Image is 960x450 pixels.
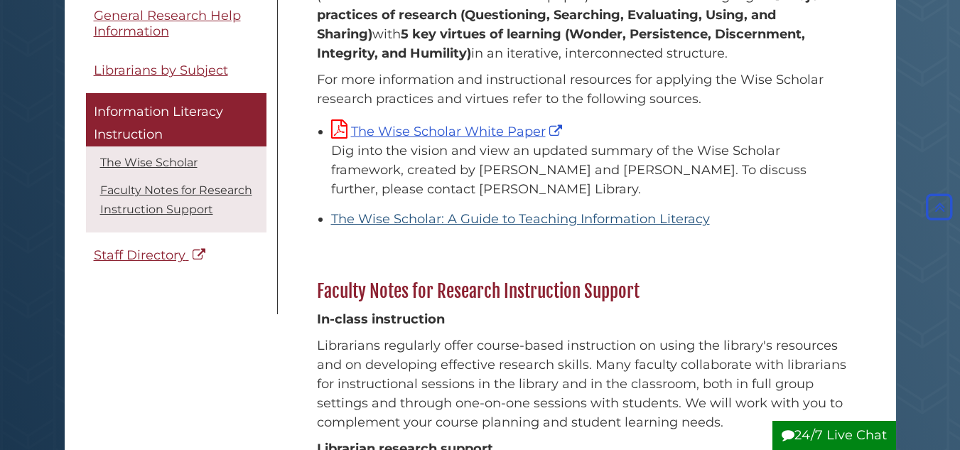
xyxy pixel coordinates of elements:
[317,336,846,432] p: Librarians regularly offer course-based instruction on using the library's resources and on devel...
[94,105,223,143] span: Information Literacy Instruction
[86,240,266,272] a: Staff Directory
[331,141,846,199] div: Dig into the vision and view an updated summary of the Wise Scholar framework, created by [PERSON...
[310,280,853,303] h2: Faculty Notes for Research Instruction Support
[317,70,846,109] p: For more information and instructional resources for applying the Wise Scholar research practices...
[317,26,805,61] strong: 5 key virtues of learning (Wonder, Persistence, Discernment, Integrity, and Humility)
[331,124,566,139] a: The Wise Scholar White Paper
[772,421,896,450] button: 24/7 Live Chat
[317,311,445,327] strong: In-class instruction
[94,63,228,78] span: Librarians by Subject
[86,55,266,87] a: Librarians by Subject
[100,156,198,170] a: The Wise Scholar
[86,94,266,147] a: Information Literacy Instruction
[331,211,710,227] a: The Wise Scholar: A Guide to Teaching Information Literacy
[94,248,185,264] span: Staff Directory
[922,199,956,215] a: Back to Top
[94,8,241,40] span: General Research Help Information
[100,184,252,217] a: Faculty Notes for Research Instruction Support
